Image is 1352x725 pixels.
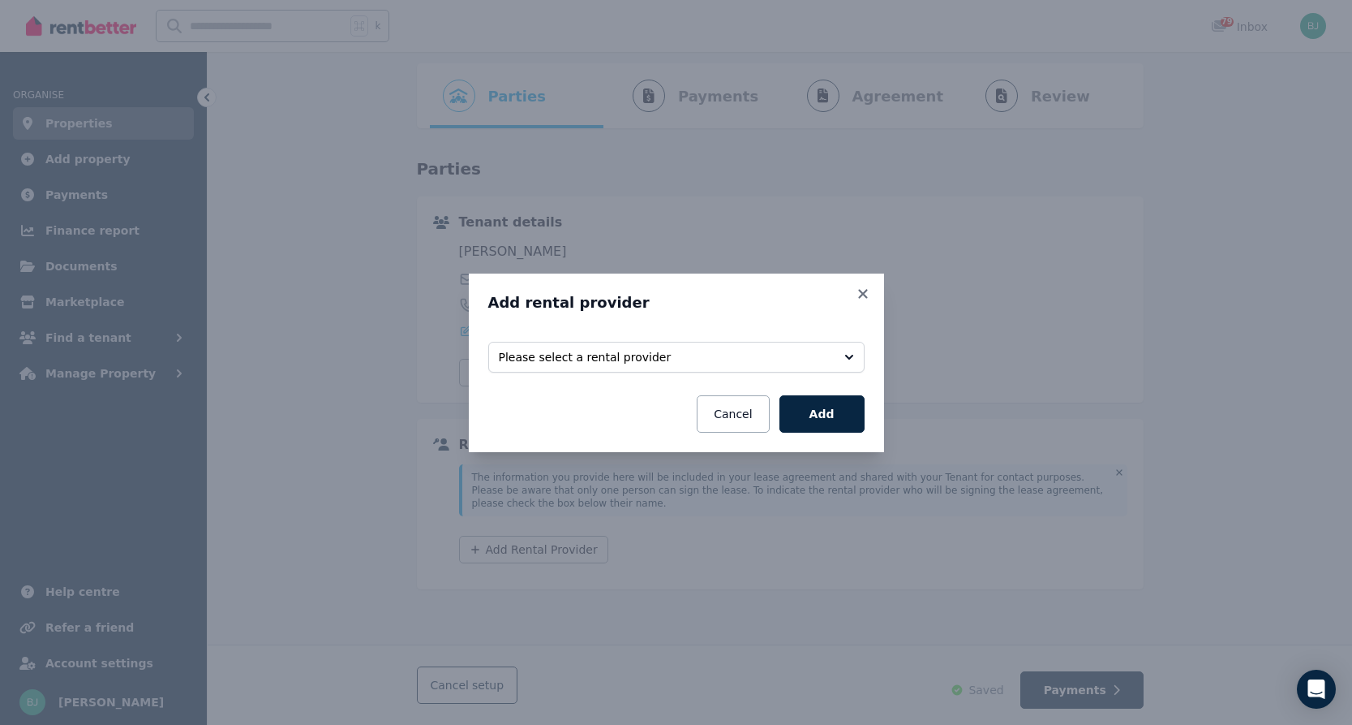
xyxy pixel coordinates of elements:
div: Open Intercom Messenger [1297,670,1336,709]
button: Cancel [697,395,769,433]
h3: Add rental provider [488,293,865,313]
button: Add [779,395,865,433]
span: Please select a rental provider [499,349,831,365]
button: Please select a rental provider [488,342,865,373]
